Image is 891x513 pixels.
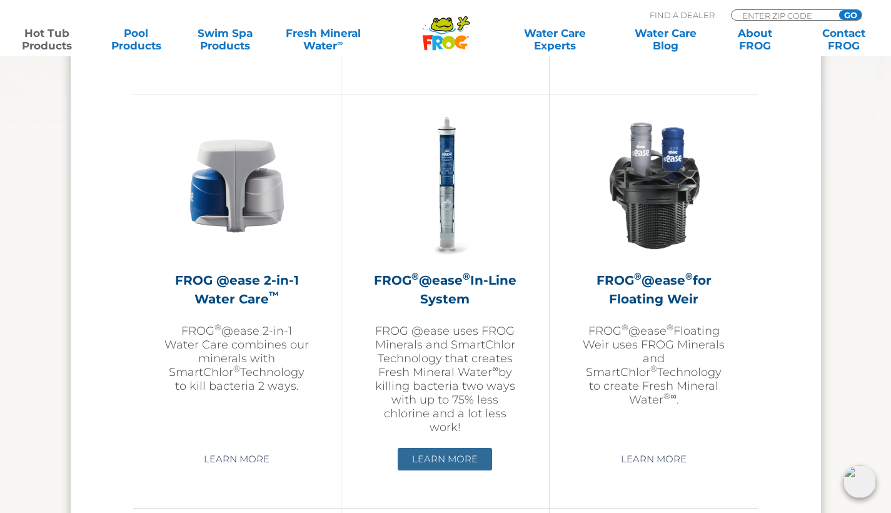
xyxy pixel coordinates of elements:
[373,113,518,439] a: FROG®@ease®In-Line SystemFROG @ease uses FROG Minerals and SmartChlor Technology that creates Fre...
[581,271,727,308] h2: FROG @ease for Floating Weir
[164,113,310,439] a: FROG @ease 2-in-1 Water Care™FROG®@ease 2-in-1 Water Care combines our minerals with SmartChlor®T...
[670,391,677,401] sup: ∞
[337,38,343,48] sup: ∞
[607,448,701,470] a: Learn More
[463,270,470,282] sup: ®
[622,322,628,332] sup: ®
[164,271,310,308] h2: FROG @ease 2-in-1 Water Care
[741,10,825,21] input: Zip Code Form
[809,27,878,52] a: ContactFROG
[214,322,221,332] sup: ®
[650,9,715,21] p: Find A Dealer
[373,324,518,434] p: FROG @ease uses FROG Minerals and SmartChlor Technology that creates Fresh Mineral Water by killi...
[191,27,260,52] a: Swim SpaProducts
[233,363,240,373] sup: ®
[499,27,612,52] a: Water CareExperts
[581,113,727,258] img: InLineWeir_Front_High_inserting-v2-300x300.png
[13,27,82,52] a: Hot TubProducts
[634,270,642,282] sup: ®
[101,27,171,52] a: PoolProducts
[189,448,284,470] a: Learn More
[631,27,700,52] a: Water CareBlog
[685,270,693,282] sup: ®
[279,27,366,52] a: Fresh MineralWater∞
[663,391,670,401] sup: ®
[839,10,862,20] input: GO
[581,113,727,439] a: FROG®@ease®for Floating WeirFROG®@ease®Floating Weir uses FROG Minerals and SmartChlor®Technology...
[581,324,727,407] p: FROG @ease Floating Weir uses FROG Minerals and SmartChlor Technology to create Fresh Mineral Wat...
[667,322,673,332] sup: ®
[373,271,518,308] h2: FROG @ease In-Line System
[720,27,790,52] a: AboutFROG
[492,363,498,373] sup: ∞
[373,113,518,258] img: inline-system-300x300.png
[398,448,492,470] a: Learn More
[269,289,279,301] sup: ™
[411,270,419,282] sup: ®
[164,324,310,393] p: FROG @ease 2-in-1 Water Care combines our minerals with SmartChlor Technology to kill bacteria 2 ...
[164,113,310,258] img: @ease-2-in-1-Holder-v2-300x300.png
[843,465,876,498] img: openIcon
[650,363,657,373] sup: ®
